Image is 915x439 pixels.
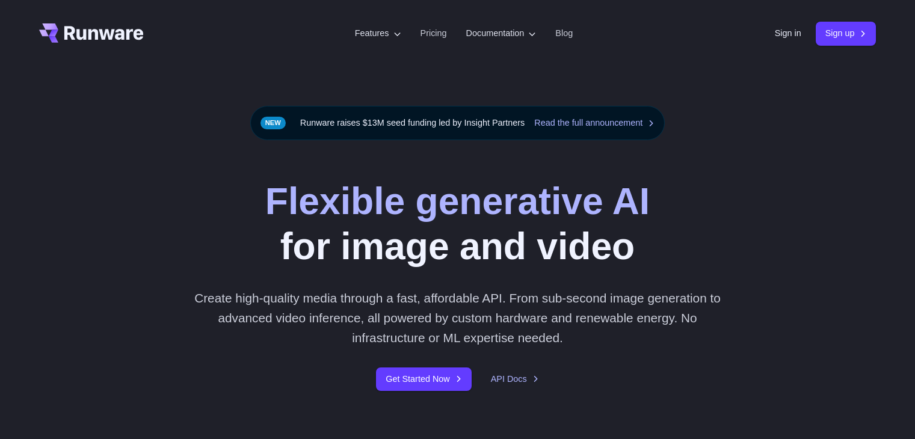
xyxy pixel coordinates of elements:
a: Pricing [421,26,447,40]
p: Create high-quality media through a fast, affordable API. From sub-second image generation to adv... [189,288,726,348]
label: Documentation [466,26,537,40]
h1: for image and video [265,179,650,269]
strong: Flexible generative AI [265,180,650,222]
a: Read the full announcement [534,116,655,130]
a: API Docs [491,372,539,386]
a: Get Started Now [376,367,471,391]
a: Go to / [39,23,144,43]
div: Runware raises $13M seed funding led by Insight Partners [250,106,665,140]
label: Features [355,26,401,40]
a: Blog [555,26,573,40]
a: Sign up [816,22,876,45]
a: Sign in [775,26,801,40]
